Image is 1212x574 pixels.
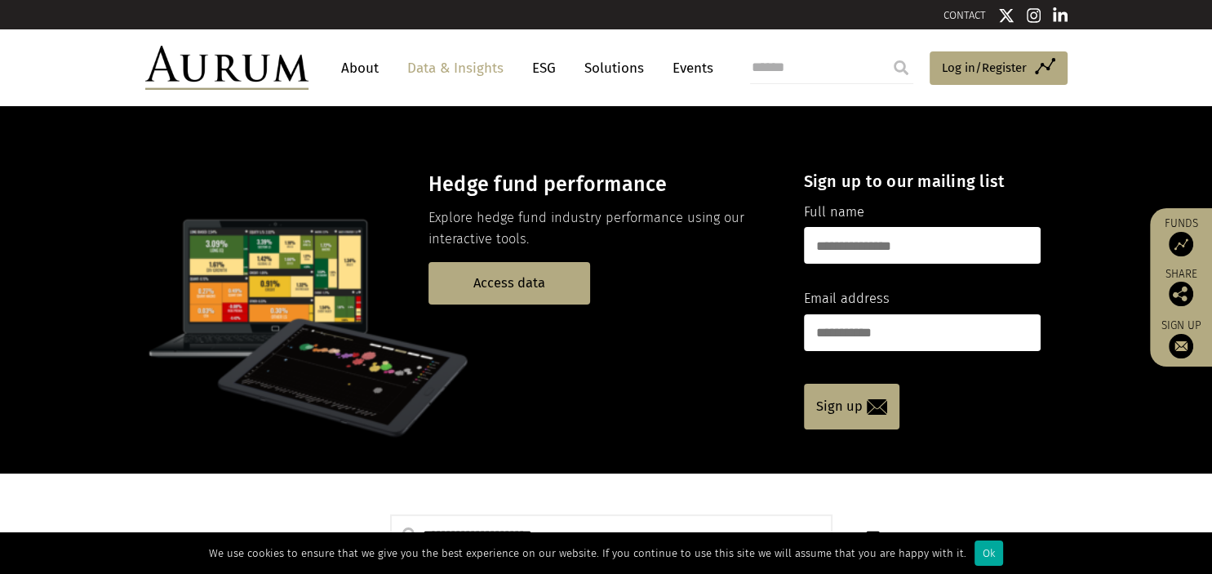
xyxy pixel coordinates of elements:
[1169,282,1193,306] img: Share this post
[867,399,887,415] img: email-icon
[804,171,1041,191] h4: Sign up to our mailing list
[664,53,713,83] a: Events
[885,51,917,84] input: Submit
[145,46,309,90] img: Aurum
[943,9,986,21] a: CONTACT
[804,202,864,223] label: Full name
[428,262,590,304] a: Access data
[1027,7,1041,24] img: Instagram icon
[942,58,1027,78] span: Log in/Register
[1169,334,1193,358] img: Sign up to our newsletter
[804,288,890,309] label: Email address
[399,53,512,83] a: Data & Insights
[974,541,1003,566] div: Ok
[1158,269,1204,306] div: Share
[1169,232,1193,256] img: Access Funds
[428,207,775,251] p: Explore hedge fund industry performance using our interactive tools.
[930,51,1068,86] a: Log in/Register
[524,53,564,83] a: ESG
[402,527,417,542] img: search.svg
[1158,318,1204,358] a: Sign up
[576,53,652,83] a: Solutions
[1158,216,1204,256] a: Funds
[1053,7,1068,24] img: Linkedin icon
[998,7,1014,24] img: Twitter icon
[333,53,387,83] a: About
[804,384,899,429] a: Sign up
[428,172,775,197] h3: Hedge fund performance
